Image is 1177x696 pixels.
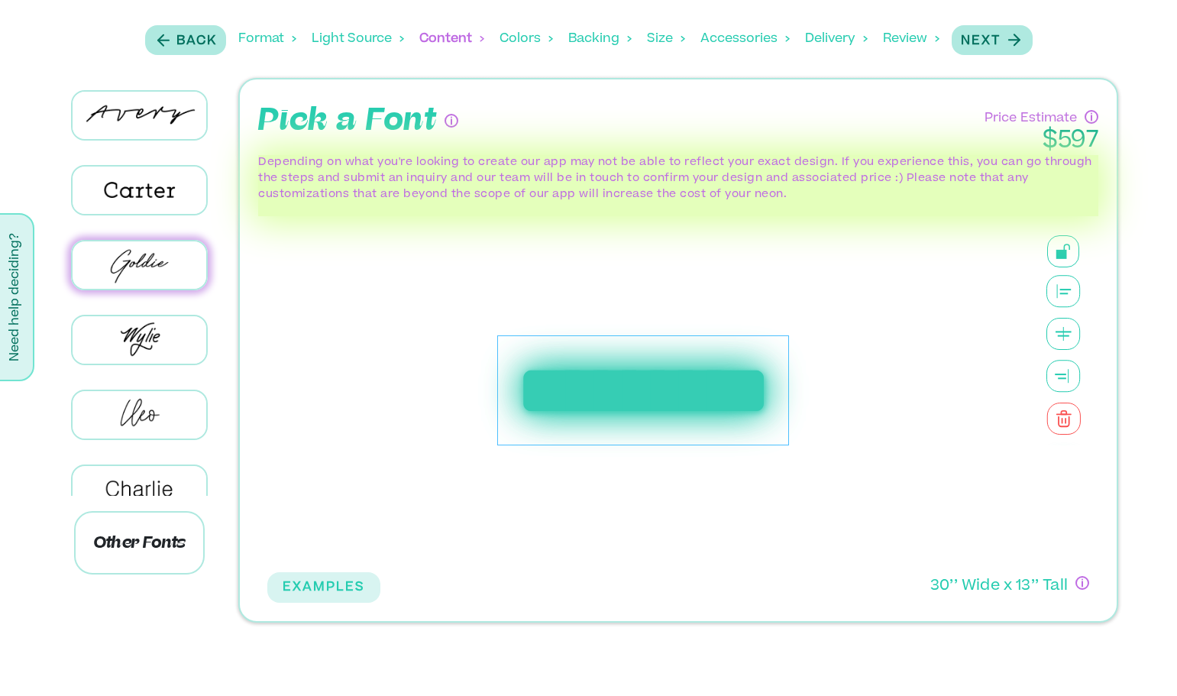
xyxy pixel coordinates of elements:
[73,92,206,139] img: Avery
[267,572,380,603] button: EXAMPLES
[258,98,437,144] p: Pick a Font
[985,105,1077,128] p: Price Estimate
[985,128,1098,155] p: $ 597
[419,15,484,63] div: Content
[73,466,206,513] img: Charlie
[1085,110,1098,124] div: Have questions about pricing or just need a human touch? Go through the process and submit an inq...
[952,25,1033,55] button: Next
[176,32,217,50] p: Back
[805,15,868,63] div: Delivery
[73,241,206,289] img: Goldie
[73,391,206,439] img: Cleo
[647,15,685,63] div: Size
[145,25,226,55] button: Back
[961,32,1001,50] p: Next
[883,15,939,63] div: Review
[700,15,790,63] div: Accessories
[930,576,1068,598] p: 30 ’’ Wide x 13 ’’ Tall
[1075,576,1089,590] div: If you have questions about size, or if you can’t design exactly what you want here, no worries! ...
[500,15,553,63] div: Colors
[312,15,404,63] div: Light Source
[73,167,206,214] img: Carter
[568,15,632,63] div: Backing
[74,511,205,575] p: Other Fonts
[258,155,1098,203] p: Depending on what you're looking to create our app may not be able to reflect your exact design. ...
[238,15,296,63] div: Format
[73,316,206,364] img: Wylie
